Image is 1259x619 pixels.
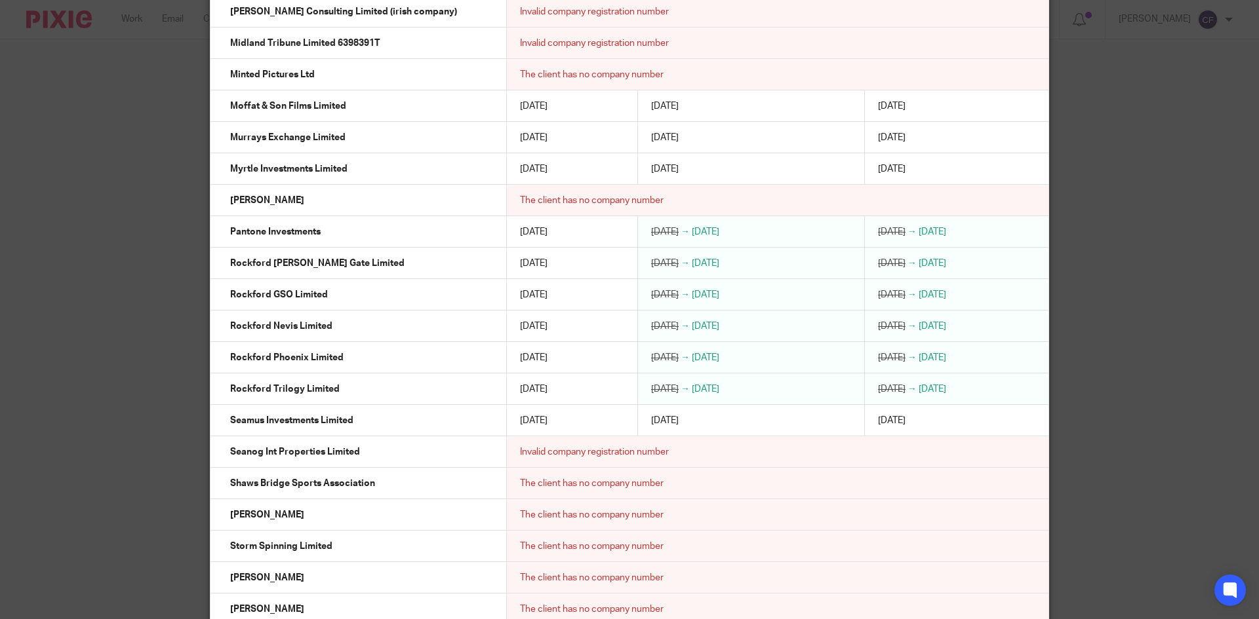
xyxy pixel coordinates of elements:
td: [PERSON_NAME] [210,562,507,593]
td: Rockford Trilogy Limited [210,373,507,405]
span: [DATE] [651,133,679,142]
span: [DATE] [651,164,679,174]
span: → [681,322,690,331]
span: [DATE] [651,416,679,425]
span: [DATE] [651,322,679,331]
span: → [908,385,917,394]
span: [DATE] [878,164,906,174]
td: Rockford [PERSON_NAME] Gate Limited [210,248,507,279]
span: [DATE] [692,353,719,362]
span: [DATE] [651,102,679,111]
span: [DATE] [651,353,679,362]
span: [DATE] [878,133,906,142]
span: → [908,290,917,299]
span: [DATE] [692,385,719,394]
span: [DATE] [919,290,946,299]
span: [DATE] [878,416,906,425]
span: [DATE] [878,102,906,111]
td: [PERSON_NAME] [210,499,507,531]
span: [DATE] [878,227,906,236]
span: [DATE] [878,290,906,299]
span: [DATE] [651,385,679,394]
span: [DATE] [520,322,548,331]
span: [DATE] [520,227,548,236]
span: → [908,259,917,268]
span: → [908,353,917,362]
span: [DATE] [520,416,548,425]
span: [DATE] [919,227,946,236]
td: Shaws Bridge Sports Association [210,468,507,499]
span: [DATE] [651,290,679,299]
span: [DATE] [651,259,679,268]
span: [DATE] [692,259,719,268]
span: → [681,385,690,394]
span: → [681,290,690,299]
td: Storm Spinning Limited [210,531,507,562]
span: [DATE] [651,227,679,236]
span: [DATE] [520,133,548,142]
span: [DATE] [520,164,548,174]
span: [DATE] [520,353,548,362]
td: [PERSON_NAME] [210,185,507,216]
td: Rockford GSO Limited [210,279,507,310]
span: → [681,353,690,362]
span: [DATE] [692,227,719,236]
span: [DATE] [520,259,548,268]
td: Midland Tribune Limited 6398391T [210,28,507,59]
span: [DATE] [919,259,946,268]
span: [DATE] [919,322,946,331]
span: [DATE] [520,385,548,394]
span: [DATE] [520,290,548,299]
span: → [908,322,917,331]
span: [DATE] [919,385,946,394]
span: [DATE] [878,385,906,394]
td: Moffat & Son Films Limited [210,90,507,122]
span: → [908,227,917,236]
td: Pantone Investments [210,216,507,248]
td: Minted Pictures Ltd [210,59,507,90]
td: Murrays Exchange Limited [210,122,507,153]
span: [DATE] [878,259,906,268]
td: Myrtle Investments Limited [210,153,507,185]
td: Seanog Int Properties Limited [210,436,507,468]
span: → [681,259,690,268]
td: Seamus Investments Limited [210,405,507,436]
span: [DATE] [692,322,719,331]
span: [DATE] [520,102,548,111]
span: [DATE] [919,353,946,362]
td: Rockford Nevis Limited [210,310,507,342]
span: [DATE] [878,353,906,362]
span: [DATE] [692,290,719,299]
span: [DATE] [878,322,906,331]
td: Rockford Phoenix Limited [210,342,507,373]
span: → [681,227,690,236]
